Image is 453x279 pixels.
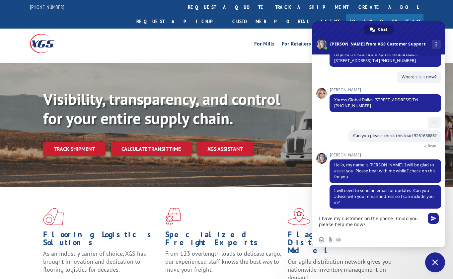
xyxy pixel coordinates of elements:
[328,237,333,242] span: Send a file
[353,133,436,139] span: Can you please check this load 526163686?
[30,4,64,10] a: [PHONE_NUMBER]
[330,88,441,92] span: [PERSON_NAME]
[425,252,445,272] a: Close chat
[378,25,387,35] span: Chat
[288,208,311,225] img: xgs-icon-flagship-distribution-model-red
[254,41,274,48] a: For Mills
[319,237,324,242] span: Insert an emoji
[334,97,418,109] span: Xpress Global Dallas [STREET_ADDRESS] Tel [PHONE_NUMBER]
[43,208,64,225] img: xgs-icon-total-supply-chain-intelligence-red
[428,213,439,224] span: Send
[330,153,441,157] span: [PERSON_NAME]
[288,231,405,258] h1: Flagship Distribution Model
[43,250,146,273] span: As an industry carrier of choice, XGS has brought innovation and dedication to flooring logistics...
[197,142,254,156] a: XGS ASSISTANT
[314,14,346,29] a: Agent
[131,14,227,29] a: Request a pickup
[43,89,280,129] b: Visibility, transparency, and control for your entire supply chain.
[319,210,425,232] textarea: Compose your message...
[165,208,181,225] img: xgs-icon-focused-on-flooring-red
[334,162,435,180] span: Hello, my name is [PERSON_NAME]. I will be glad to assist you. Please bear with me while I check ...
[364,25,394,35] a: Chat
[111,142,191,156] a: Calculate transit time
[165,231,282,250] h1: Specialized Freight Experts
[402,74,436,80] span: Where's is it now?
[282,41,311,48] a: For Retailers
[432,119,436,125] span: Hi
[43,231,160,250] h1: Flooring Logistics Solutions
[336,237,341,242] span: Audio message
[43,142,106,156] a: Track shipment
[227,14,314,29] a: Customer Portal
[428,143,436,148] span: Read
[334,188,434,205] span: I will need to send an email for updates. Can you advise with your email address so I can include...
[346,14,423,29] a: Join Our Team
